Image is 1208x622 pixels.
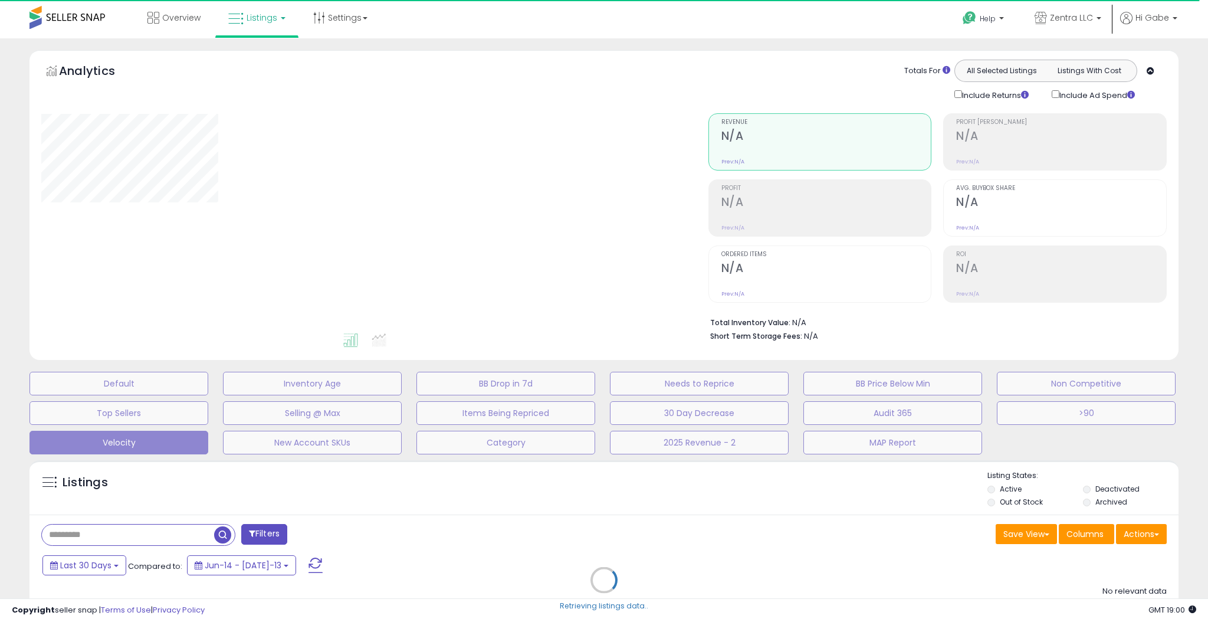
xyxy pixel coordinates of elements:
button: Non Competitive [997,372,1176,395]
small: Prev: N/A [721,290,744,297]
h2: N/A [956,261,1166,277]
button: Default [29,372,208,395]
small: Prev: N/A [956,158,979,165]
span: Revenue [721,119,931,126]
span: N/A [804,330,818,342]
span: Zentra LLC [1050,12,1093,24]
b: Total Inventory Value: [710,317,790,328]
h2: N/A [721,195,931,211]
span: ROI [956,251,1166,258]
button: BB Drop in 7d [416,372,595,395]
div: Totals For [904,66,950,77]
button: >90 [997,401,1176,425]
div: seller snap | | [12,605,205,616]
button: Needs to Reprice [610,372,789,395]
h2: N/A [956,129,1166,145]
h2: N/A [956,195,1166,211]
div: Include Returns [946,88,1043,102]
button: New Account SKUs [223,431,402,454]
li: N/A [710,315,1158,329]
button: Top Sellers [29,401,208,425]
button: BB Price Below Min [803,372,982,395]
button: Audit 365 [803,401,982,425]
span: Profit [721,185,931,192]
button: All Selected Listings [958,63,1046,78]
b: Short Term Storage Fees: [710,331,802,341]
span: Profit [PERSON_NAME] [956,119,1166,126]
span: Help [980,14,996,24]
h5: Analytics [59,63,138,82]
a: Help [953,2,1016,38]
button: Items Being Repriced [416,401,595,425]
span: Hi Gabe [1135,12,1169,24]
small: Prev: N/A [721,224,744,231]
span: Avg. Buybox Share [956,185,1166,192]
span: Listings [247,12,277,24]
h2: N/A [721,261,931,277]
button: 2025 Revenue - 2 [610,431,789,454]
span: Overview [162,12,201,24]
i: Get Help [962,11,977,25]
button: Listings With Cost [1045,63,1133,78]
button: Velocity [29,431,208,454]
button: Inventory Age [223,372,402,395]
button: Selling @ Max [223,401,402,425]
small: Prev: N/A [956,224,979,231]
button: MAP Report [803,431,982,454]
h2: N/A [721,129,931,145]
small: Prev: N/A [721,158,744,165]
button: 30 Day Decrease [610,401,789,425]
strong: Copyright [12,604,55,616]
small: Prev: N/A [956,290,979,297]
div: Include Ad Spend [1043,88,1154,102]
div: Retrieving listings data.. [560,601,648,611]
span: Ordered Items [721,251,931,258]
button: Category [416,431,595,454]
a: Hi Gabe [1120,12,1177,38]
